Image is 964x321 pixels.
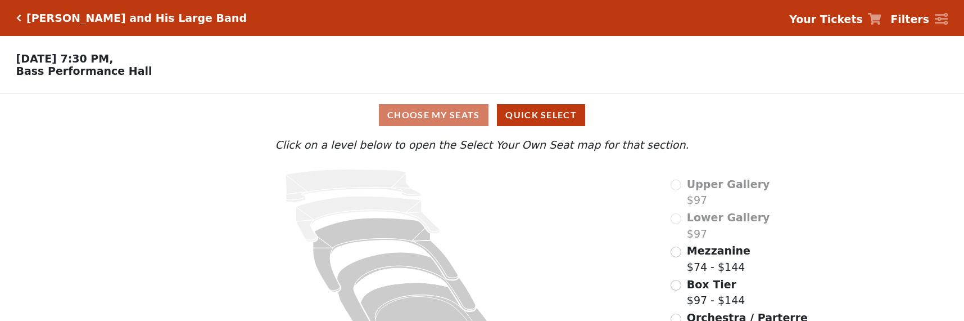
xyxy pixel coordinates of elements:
[789,13,863,25] strong: Your Tickets
[687,277,745,309] label: $97 - $144
[687,243,750,275] label: $74 - $144
[687,178,770,190] span: Upper Gallery
[687,176,770,208] label: $97
[687,244,750,257] span: Mezzanine
[789,11,881,28] a: Your Tickets
[687,209,770,242] label: $97
[890,13,929,25] strong: Filters
[890,11,948,28] a: Filters
[26,12,247,25] h5: [PERSON_NAME] and His Large Band
[16,14,21,22] a: Click here to go back to filters
[687,211,770,224] span: Lower Gallery
[285,170,421,202] path: Upper Gallery - Seats Available: 0
[129,137,836,153] p: Click on a level below to open the Select Your Own Seat map for that section.
[687,278,736,291] span: Box Tier
[497,104,585,126] button: Quick Select
[296,196,440,242] path: Lower Gallery - Seats Available: 0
